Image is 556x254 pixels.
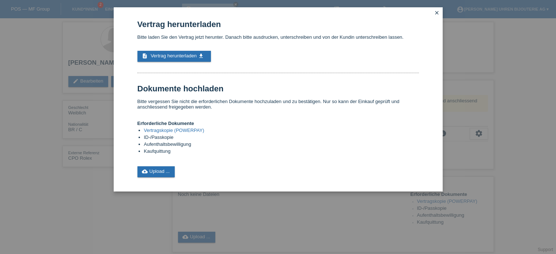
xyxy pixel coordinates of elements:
[144,134,419,141] li: ID-/Passkopie
[144,141,419,148] li: Aufenthaltsbewilligung
[137,99,419,110] p: Bitte vergessen Sie nicht die erforderlichen Dokumente hochzuladen und zu bestätigen. Nur so kann...
[144,128,204,133] a: Vertragskopie (POWERPAY)
[434,10,440,16] i: close
[137,51,211,62] a: description Vertrag herunterladen get_app
[144,148,419,155] li: Kaufquittung
[137,20,419,29] h1: Vertrag herunterladen
[137,84,419,93] h1: Dokumente hochladen
[198,53,204,59] i: get_app
[137,121,419,126] h4: Erforderliche Dokumente
[137,34,419,40] p: Bitte laden Sie den Vertrag jetzt herunter. Danach bitte ausdrucken, unterschreiben und von der K...
[432,9,442,18] a: close
[142,168,148,174] i: cloud_upload
[151,53,197,58] span: Vertrag herunterladen
[137,166,175,177] a: cloud_uploadUpload ...
[142,53,148,59] i: description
